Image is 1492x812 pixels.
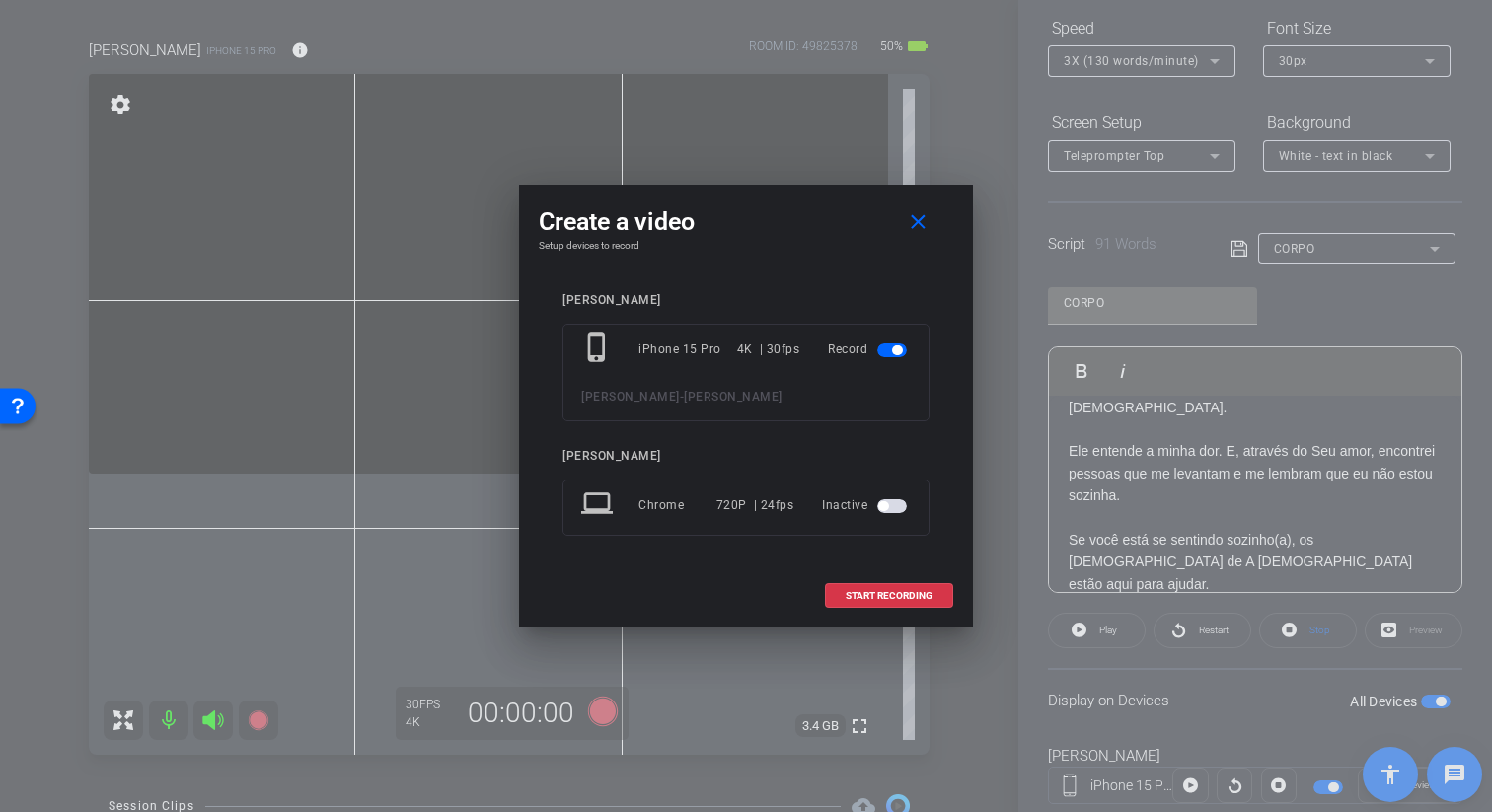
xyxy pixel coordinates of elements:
[581,332,617,367] mat-icon: phone_iphone
[638,487,716,523] div: Chrome
[825,583,953,608] button: START RECORDING
[846,591,932,601] span: START RECORDING
[906,210,931,235] mat-icon: close
[581,487,617,523] mat-icon: laptop
[638,332,737,367] div: iPhone 15 Pro
[716,487,794,523] div: 720P | 24fps
[581,390,680,404] span: [PERSON_NAME]
[684,390,783,404] span: [PERSON_NAME]
[737,332,800,367] div: 4K | 30fps
[562,293,930,308] div: [PERSON_NAME]
[539,240,953,252] h4: Setup devices to record
[562,449,930,464] div: [PERSON_NAME]
[822,487,911,523] div: Inactive
[539,204,953,240] div: Create a video
[680,390,685,404] span: -
[828,332,911,367] div: Record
